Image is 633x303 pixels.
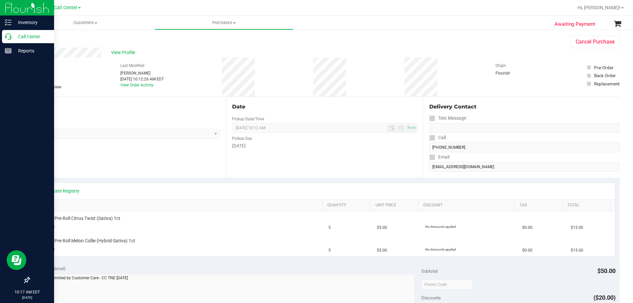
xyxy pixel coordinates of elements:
label: Call [429,133,446,142]
inline-svg: Inventory [5,19,12,26]
button: Cancel Purchase [570,36,620,48]
span: Hi, [PERSON_NAME]! [578,5,620,10]
span: Subtotal [421,268,437,274]
input: Format: (999) 999-9999 [429,123,620,133]
div: [PERSON_NAME] [120,70,164,76]
div: [DATE] [232,142,417,149]
p: Inventory [12,18,51,26]
a: Customers [16,16,155,30]
span: $0.00 [522,247,532,254]
span: $5.00 [377,247,387,254]
span: $50.00 [597,267,616,274]
a: SKU [39,203,319,208]
span: $15.00 [571,225,583,231]
div: Date [232,103,417,111]
span: 5 [328,225,331,231]
a: Quantity [327,203,368,208]
input: Promo Code [421,280,472,289]
span: No discounts applied [425,225,456,228]
div: Back Order [594,72,616,79]
div: Location [29,103,220,111]
a: Unit Price [376,203,416,208]
iframe: Resource center [7,250,26,270]
label: Email [429,152,449,162]
span: $0.00 [522,225,532,231]
label: Last Modified [120,63,144,69]
span: 5 [328,247,331,254]
span: Call Center [54,5,77,11]
span: FT 0.5g Pre-Roll Melon Collie (Hybrid-Sativa) 1ct [38,238,135,244]
a: View Order Activity [120,83,154,87]
p: Call Center [12,33,51,41]
span: No discounts applied [425,248,456,251]
span: ($20.00) [593,294,616,301]
div: Delivery Contact [429,103,620,111]
input: Format: (999) 999-9999 [429,142,620,152]
span: Awaiting Payment [555,20,595,28]
div: [DATE] 10:12:26 AM EDT [120,76,164,82]
p: [DATE] [3,295,51,300]
inline-svg: Call Center [5,33,12,40]
span: $15.00 [571,247,583,254]
span: View Profile [111,49,137,56]
a: Total [567,203,608,208]
label: Text Message [429,113,466,123]
p: 10:17 AM EDT [3,289,51,295]
span: FT 0.5g Pre-Roll Citrus Twist (Sativa) 1ct [38,215,120,222]
p: Reports [12,47,51,55]
label: Pickup Date/Time [232,116,264,122]
span: Customers [16,20,155,26]
a: Discount [423,203,512,208]
span: Purchases [155,20,293,26]
label: Pickup Day [232,136,252,141]
inline-svg: Reports [5,47,12,54]
div: Replacement [594,80,619,87]
div: Pre-Order [594,64,614,71]
a: Tax [520,203,560,208]
a: Purchases [155,16,293,30]
span: $5.00 [377,225,387,231]
label: Origin [496,63,506,69]
div: Flourish [496,70,528,76]
a: View State Registry [40,188,79,194]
